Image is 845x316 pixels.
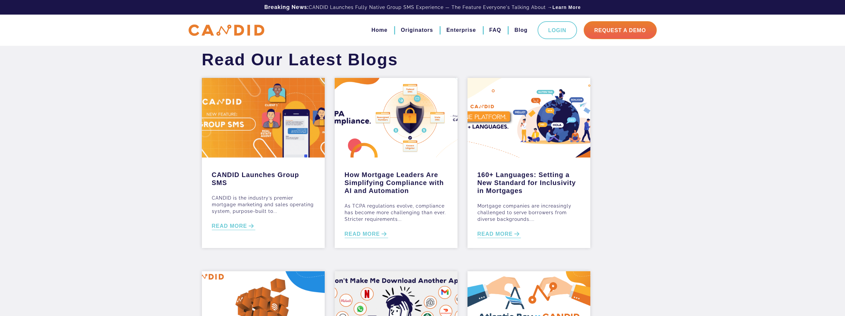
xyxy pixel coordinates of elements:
a: 160+ Languages: Setting a New Standard for Inclusivity in Mortgages [477,167,580,195]
a: How Mortgage Leaders Are Simplifying Compliance with AI and Automation [345,167,448,195]
p: Mortgage companies are increasingly challenged to serve borrowers from diverse backgrounds.... [477,203,580,222]
a: READ MORE [477,230,521,238]
a: READ MORE [212,222,256,230]
a: Request A Demo [584,21,657,39]
a: Blog [514,25,528,36]
p: As TCPA regulations evolve, compliance has become more challenging than ever. Stricter requiremen... [345,203,448,222]
a: Originators [401,25,433,36]
a: READ MORE [345,230,388,238]
a: Learn More [552,4,581,11]
a: Enterprise [446,25,476,36]
h1: Read Our Latest Blogs [197,50,403,70]
p: CANDID is the industry’s premier mortgage marketing and sales operating system, purpose-built to... [212,195,315,215]
img: CANDID APP [189,25,264,36]
a: Home [372,25,387,36]
a: FAQ [489,25,501,36]
a: CANDID Launches Group SMS [212,167,315,187]
a: Login [538,21,577,39]
b: Breaking News: [264,4,309,10]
